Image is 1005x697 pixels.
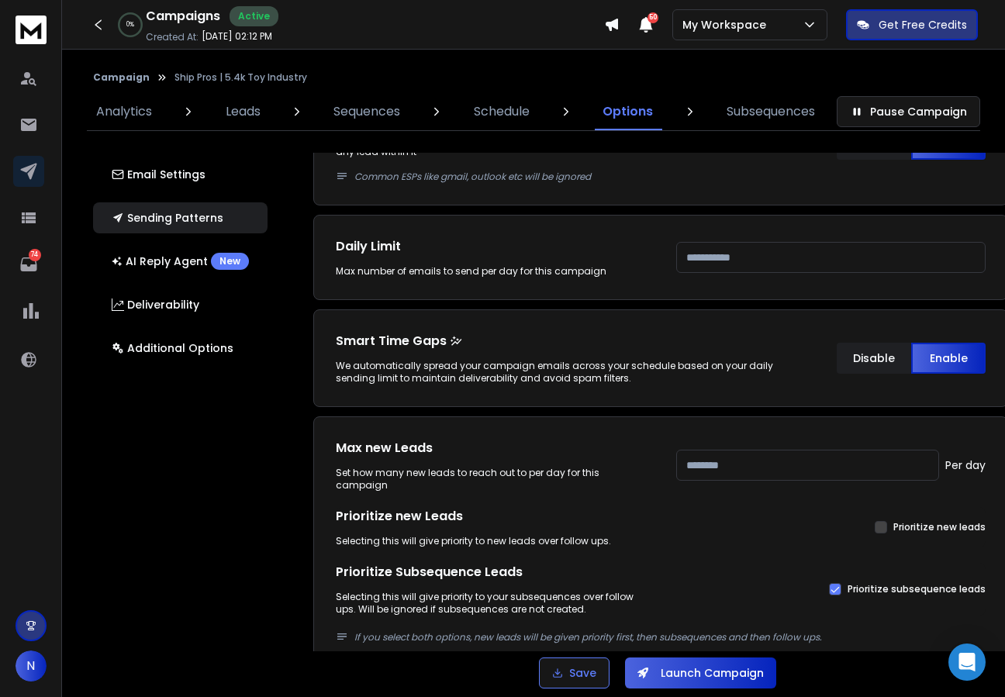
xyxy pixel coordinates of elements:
button: N [16,650,47,681]
p: If you select both options, new leads will be given priority first, then subsequences and then fo... [354,631,986,644]
button: Deliverability [93,289,268,320]
div: Selecting this will give priority to new leads over follow ups. [336,535,645,547]
a: 74 [13,249,44,280]
p: Options [603,102,653,121]
span: 50 [648,12,658,23]
p: Deliverability [112,297,199,312]
p: Leads [226,102,261,121]
p: Schedule [474,102,530,121]
h1: Max new Leads [336,439,645,457]
a: Schedule [465,93,539,130]
a: Options [593,93,662,130]
button: Additional Options [93,333,268,364]
button: AI Reply AgentNew [93,246,268,277]
h1: Prioritize new Leads [336,507,645,526]
h1: Campaigns [146,7,220,26]
h1: Prioritize Subsequence Leads [336,563,645,581]
label: Prioritize new leads [893,521,986,533]
div: Open Intercom Messenger [948,644,986,681]
p: Per day [945,457,986,473]
button: Disable [837,343,911,374]
div: Active [230,6,278,26]
p: Additional Options [112,340,233,356]
a: Leads [216,93,270,130]
p: Created At: [146,31,199,43]
p: Ship Pros | 5.4k Toy Industry [174,71,307,84]
div: We automatically spread your campaign emails across your schedule based on your daily sending lim... [336,360,806,385]
img: logo [16,16,47,44]
p: Stop sending emails to a domain after receiving a reply from any lead within it [336,133,645,183]
p: [DATE] 02:12 PM [202,30,272,43]
p: Analytics [96,102,152,121]
button: Sending Patterns [93,202,268,233]
button: Email Settings [93,159,268,190]
button: Pause Campaign [837,96,980,127]
p: Common ESPs like gmail, outlook etc will be ignored [354,171,645,183]
a: Analytics [87,93,161,130]
a: Sequences [324,93,409,130]
p: Smart Time Gaps [336,332,806,350]
p: Get Free Credits [879,17,967,33]
p: 74 [29,249,41,261]
button: Save [539,657,610,688]
div: New [211,253,249,270]
button: Get Free Credits [846,9,978,40]
p: AI Reply Agent [112,253,249,270]
p: Email Settings [112,167,205,182]
label: Prioritize subsequence leads [848,583,986,595]
div: Selecting this will give priority to your subsequences over follow ups. Will be ignored if subseq... [336,591,645,616]
h1: Daily Limit [336,237,645,256]
button: Enable [911,343,986,374]
p: 0 % [126,20,134,29]
button: Campaign [93,71,150,84]
p: Sending Patterns [112,210,223,226]
div: Max number of emails to send per day for this campaign [336,265,645,278]
a: Subsequences [717,93,824,130]
button: Launch Campaign [625,657,776,688]
p: Subsequences [727,102,815,121]
p: Sequences [333,102,400,121]
p: My Workspace [682,17,772,33]
div: Set how many new leads to reach out to per day for this campaign [336,467,645,492]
